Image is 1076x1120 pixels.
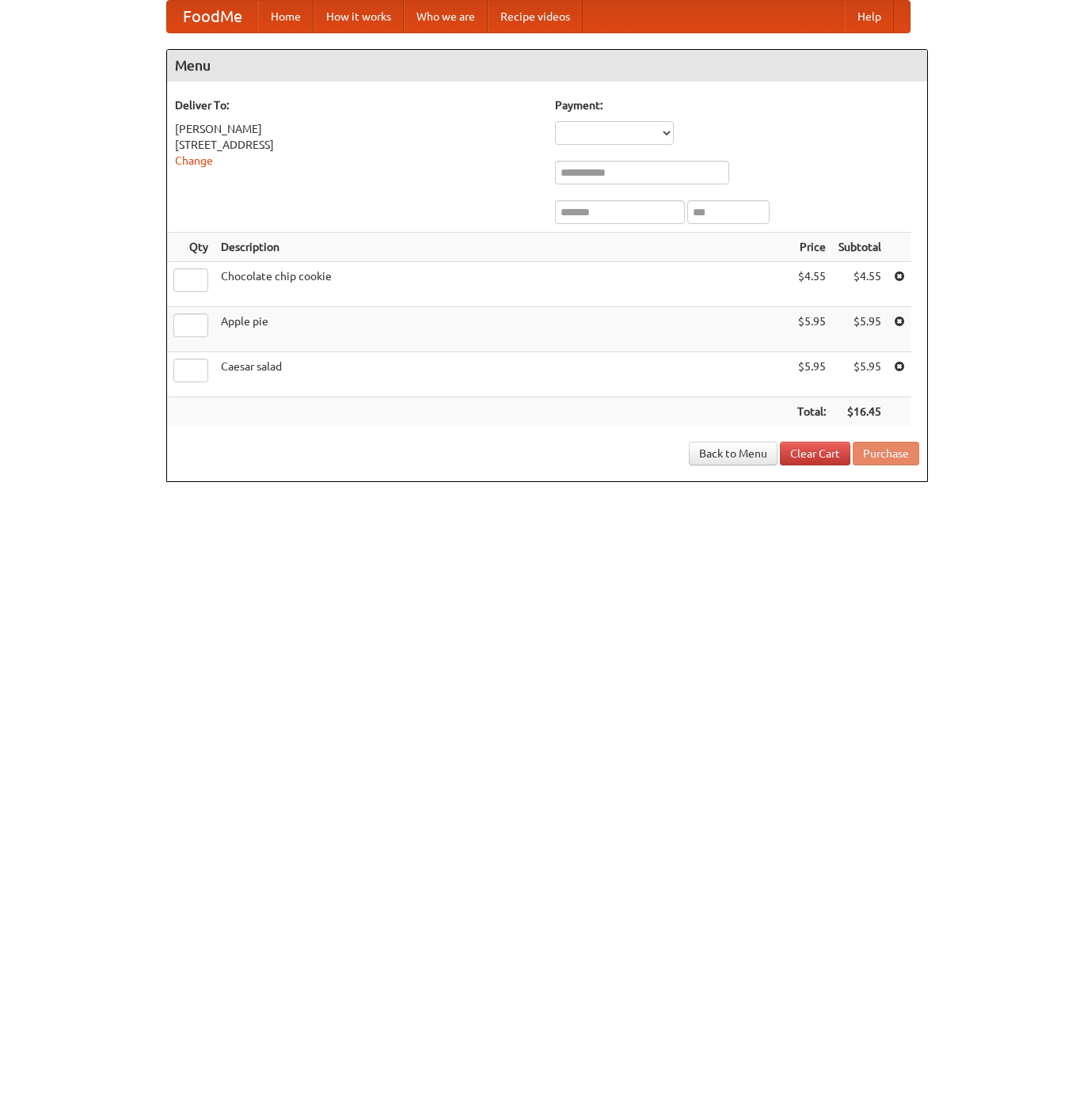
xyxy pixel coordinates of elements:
[404,1,488,32] a: Who we are
[175,154,213,167] a: Change
[832,352,888,397] td: $5.95
[167,50,927,82] h4: Menu
[314,1,404,32] a: How it works
[853,442,919,465] button: Purchase
[791,352,832,397] td: $5.95
[215,352,791,397] td: Caesar salad
[175,137,539,153] div: [STREET_ADDRESS]
[791,307,832,352] td: $5.95
[791,262,832,307] td: $4.55
[791,397,832,427] th: Total:
[215,307,791,352] td: Apple pie
[175,97,539,113] h5: Deliver To:
[832,233,888,262] th: Subtotal
[167,1,258,32] a: FoodMe
[832,307,888,352] td: $5.95
[832,397,888,427] th: $16.45
[791,233,832,262] th: Price
[175,121,539,137] div: [PERSON_NAME]
[167,233,215,262] th: Qty
[689,442,778,465] a: Back to Menu
[780,442,850,465] a: Clear Cart
[258,1,314,32] a: Home
[832,262,888,307] td: $4.55
[555,97,919,113] h5: Payment:
[215,262,791,307] td: Chocolate chip cookie
[488,1,583,32] a: Recipe videos
[845,1,894,32] a: Help
[215,233,791,262] th: Description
